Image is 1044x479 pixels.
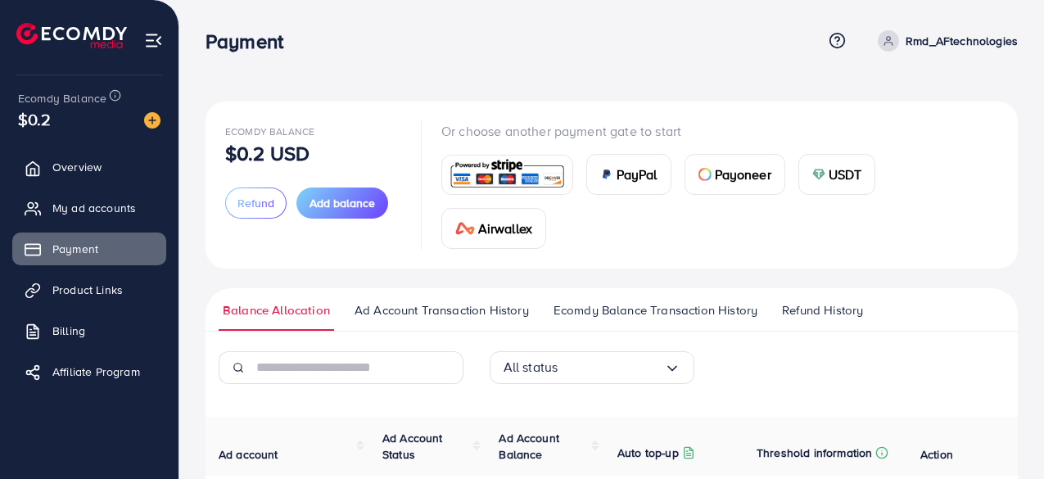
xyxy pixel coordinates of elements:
a: cardPayoneer [685,154,785,195]
img: card [455,222,475,235]
span: Ecomdy Balance Transaction History [554,301,757,319]
iframe: Chat [974,405,1032,467]
p: Threshold information [757,443,872,463]
span: $0.2 [18,107,52,131]
a: Payment [12,233,166,265]
span: Overview [52,159,102,175]
p: $0.2 USD [225,143,310,163]
span: Ad Account Transaction History [355,301,529,319]
span: Payoneer [715,165,771,184]
span: Ecomdy Balance [225,124,314,138]
span: Action [920,446,953,463]
input: Search for option [558,355,663,380]
button: Add balance [296,188,388,219]
span: Billing [52,323,85,339]
span: Refund [237,195,274,211]
span: PayPal [617,165,658,184]
p: Rmd_AFtechnologies [906,31,1018,51]
span: USDT [829,165,862,184]
a: Product Links [12,273,166,306]
div: Search for option [490,351,694,384]
span: Ad account [219,446,278,463]
a: Overview [12,151,166,183]
span: Ad Account Balance [499,430,559,463]
img: menu [144,31,163,50]
img: logo [16,23,127,48]
span: Affiliate Program [52,364,140,380]
a: My ad accounts [12,192,166,224]
h3: Payment [206,29,296,53]
span: All status [504,355,558,380]
a: cardPayPal [586,154,671,195]
span: Refund History [782,301,863,319]
span: Airwallex [478,219,532,238]
a: cardAirwallex [441,208,546,249]
img: card [600,168,613,181]
a: Rmd_AFtechnologies [871,30,1018,52]
span: Product Links [52,282,123,298]
a: Billing [12,314,166,347]
button: Refund [225,188,287,219]
span: Ecomdy Balance [18,90,106,106]
img: image [144,112,160,129]
a: Affiliate Program [12,355,166,388]
img: card [447,157,567,192]
span: My ad accounts [52,200,136,216]
p: Or choose another payment gate to start [441,121,998,141]
a: card [441,155,573,195]
span: Ad Account Status [382,430,443,463]
span: Add balance [310,195,375,211]
img: card [812,168,825,181]
span: Payment [52,241,98,257]
span: Balance Allocation [223,301,330,319]
img: card [698,168,712,181]
a: cardUSDT [798,154,876,195]
p: Auto top-up [617,443,679,463]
